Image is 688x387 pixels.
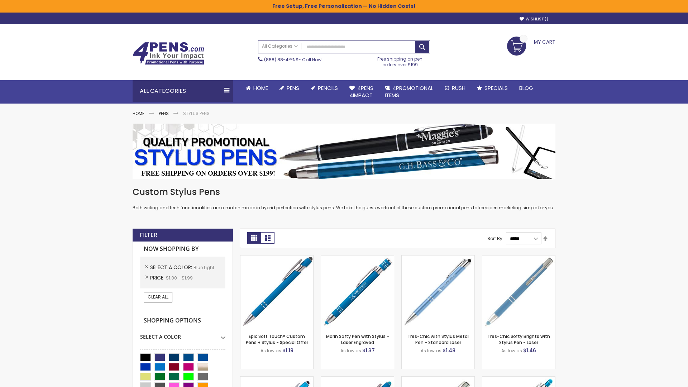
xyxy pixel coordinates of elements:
a: Ellipse Softy Brights with Stylus Pen - Laser-Blue - Light [321,376,394,382]
span: Pens [287,84,299,92]
a: Ellipse Stylus Pen - Standard Laser-Blue - Light [240,376,313,382]
span: $1.37 [362,347,375,354]
a: Marin Softy Pen with Stylus - Laser Engraved-Blue - Light [321,255,394,261]
span: Rush [452,84,465,92]
div: Free shipping on pen orders over $199 [370,53,430,68]
a: Phoenix Softy Brights with Stylus Pen - Laser-Blue - Light [482,376,555,382]
a: Home [133,110,144,116]
a: 4P-MS8B-Blue - Light [240,255,313,261]
a: Pens [274,80,305,96]
a: Tres-Chic Softy Brights with Stylus Pen - Laser [487,333,550,345]
span: Price [150,274,166,281]
a: Home [240,80,274,96]
div: Select A Color [140,328,225,340]
img: Tres-Chic Softy Brights with Stylus Pen - Laser-Blue - Light [482,255,555,328]
a: Clear All [144,292,172,302]
a: Blog [513,80,539,96]
span: $1.19 [282,347,293,354]
h1: Custom Stylus Pens [133,186,555,198]
a: Tres-Chic with Stylus Metal Pen - Standard Laser [407,333,469,345]
span: As low as [340,348,361,354]
a: 4Pens4impact [344,80,379,104]
span: Blue Light [193,264,214,271]
img: 4P-MS8B-Blue - Light [240,255,313,328]
span: Blog [519,84,533,92]
strong: Stylus Pens [183,110,210,116]
a: Epic Soft Touch® Custom Pens + Stylus - Special Offer [246,333,308,345]
a: Marin Softy Pen with Stylus - Laser Engraved [326,333,389,345]
span: 4PROMOTIONAL ITEMS [385,84,433,99]
img: Tres-Chic with Stylus Metal Pen - Standard Laser-Blue - Light [402,255,474,328]
span: $1.46 [523,347,536,354]
strong: Shopping Options [140,313,225,329]
a: All Categories [258,40,301,52]
span: All Categories [262,43,298,49]
span: Pencils [318,84,338,92]
span: Specials [484,84,508,92]
span: Home [253,84,268,92]
strong: Grid [247,232,261,244]
span: $1.48 [443,347,455,354]
span: 4Pens 4impact [349,84,373,99]
a: Pens [159,110,169,116]
label: Sort By [487,235,502,242]
a: Rush [439,80,471,96]
div: All Categories [133,80,233,102]
img: Stylus Pens [133,124,555,179]
span: Clear All [148,294,168,300]
a: Tres-Chic Touch Pen - Standard Laser-Blue - Light [402,376,474,382]
span: As low as [261,348,281,354]
a: Wishlist [520,16,548,22]
a: (888) 88-4PENS [264,57,298,63]
span: $1.00 - $1.99 [166,275,193,281]
span: As low as [421,348,441,354]
a: 4PROMOTIONALITEMS [379,80,439,104]
span: As low as [501,348,522,354]
img: 4Pens Custom Pens and Promotional Products [133,42,204,65]
strong: Now Shopping by [140,242,225,257]
img: Marin Softy Pen with Stylus - Laser Engraved-Blue - Light [321,255,394,328]
a: Tres-Chic Softy Brights with Stylus Pen - Laser-Blue - Light [482,255,555,261]
a: Tres-Chic with Stylus Metal Pen - Standard Laser-Blue - Light [402,255,474,261]
div: Both writing and tech functionalities are a match made in hybrid perfection with stylus pens. We ... [133,186,555,211]
strong: Filter [140,231,157,239]
a: Pencils [305,80,344,96]
span: Select A Color [150,264,193,271]
a: Specials [471,80,513,96]
span: - Call Now! [264,57,322,63]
